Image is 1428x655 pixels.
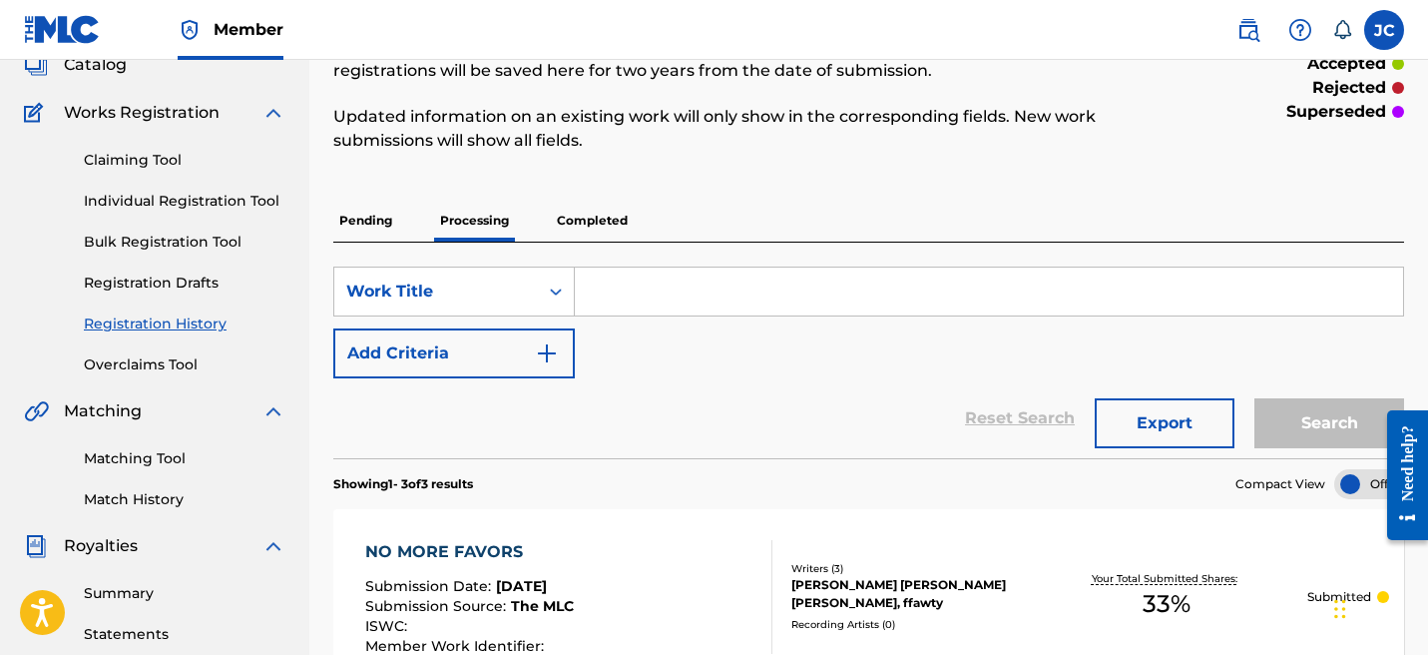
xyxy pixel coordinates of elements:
div: Recording Artists ( 0 ) [791,617,1027,632]
span: Works Registration [64,101,220,125]
img: 9d2ae6d4665cec9f34b9.svg [535,341,559,365]
img: help [1288,18,1312,42]
img: MLC Logo [24,15,101,44]
p: Completed [551,200,634,242]
a: Individual Registration Tool [84,191,285,212]
span: Catalog [64,53,127,77]
img: Catalog [24,53,48,77]
span: The MLC [511,597,574,615]
a: Registration Drafts [84,273,285,294]
p: Submitted [1307,588,1371,606]
a: Summary [84,583,285,604]
div: Work Title [346,280,526,304]
iframe: Chat Widget [1328,559,1428,655]
p: rejected [1312,76,1386,100]
img: Top Rightsholder [178,18,202,42]
span: [DATE] [496,577,547,595]
img: expand [261,399,285,423]
form: Search Form [333,267,1404,458]
a: Statements [84,624,285,645]
p: Updated information on an existing work will only show in the corresponding fields. New work subm... [333,105,1158,153]
p: Pending [333,200,398,242]
a: Registration History [84,314,285,334]
img: expand [261,101,285,125]
button: Add Criteria [333,328,575,378]
span: Member Work Identifier : [365,637,549,655]
a: Matching Tool [84,448,285,469]
div: Writers ( 3 ) [791,561,1027,576]
p: accepted [1307,52,1386,76]
div: NO MORE FAVORS [365,540,574,564]
span: Compact View [1235,475,1325,493]
p: superseded [1286,100,1386,124]
a: CatalogCatalog [24,53,127,77]
div: User Menu [1364,10,1404,50]
button: Export [1095,398,1234,448]
p: Showing 1 - 3 of 3 results [333,475,473,493]
div: Help [1280,10,1320,50]
a: Match History [84,489,285,510]
p: Your Total Submitted Shares: [1092,571,1242,586]
iframe: Resource Center [1372,394,1428,555]
a: Bulk Registration Tool [84,232,285,253]
p: Processing [434,200,515,242]
img: Matching [24,399,49,423]
span: Submission Date : [365,577,496,595]
a: Claiming Tool [84,150,285,171]
span: Royalties [64,534,138,558]
div: [PERSON_NAME] [PERSON_NAME] [PERSON_NAME], ffawty [791,576,1027,612]
span: Submission Source : [365,597,511,615]
img: Works Registration [24,101,50,125]
span: 33 % [1143,586,1190,622]
div: Drag [1334,579,1346,639]
span: ISWC : [365,617,412,635]
img: search [1236,18,1260,42]
span: Matching [64,399,142,423]
a: Public Search [1228,10,1268,50]
img: Royalties [24,534,48,558]
img: expand [261,534,285,558]
a: Overclaims Tool [84,354,285,375]
div: Notifications [1332,20,1352,40]
span: Member [214,18,283,41]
